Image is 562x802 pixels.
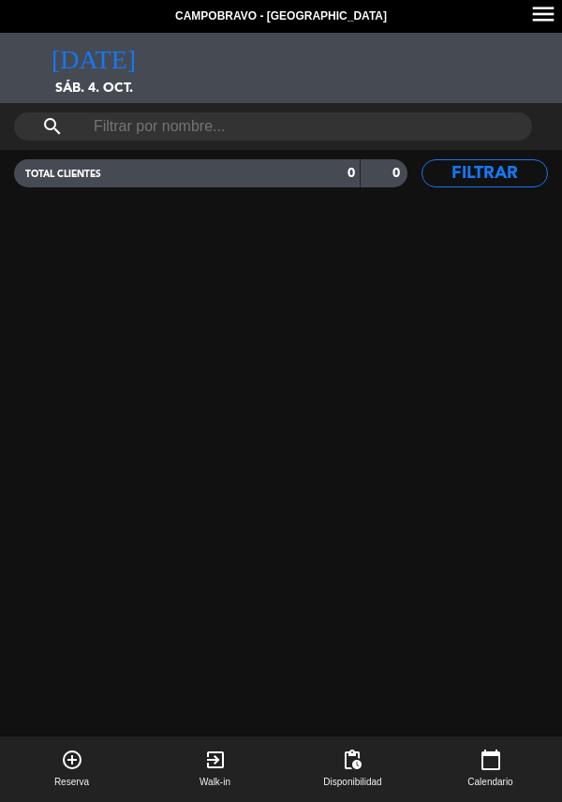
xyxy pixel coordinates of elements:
[54,775,89,790] span: Reserva
[25,170,101,179] span: TOTAL CLIENTES
[419,736,562,802] button: calendar_todayCalendario
[41,115,64,138] i: search
[200,775,230,790] span: Walk-in
[175,7,387,26] span: Campobravo - [GEOGRAPHIC_DATA]
[61,749,83,771] i: add_circle_outline
[341,749,363,771] span: pending_actions
[480,749,502,771] i: calendar_today
[348,167,355,180] strong: 0
[467,775,512,790] span: Calendario
[421,159,548,187] button: Filtrar
[143,736,287,802] button: exit_to_appWalk-in
[92,112,454,141] input: Filtrar por nombre...
[204,749,227,771] i: exit_to_app
[392,167,404,180] strong: 0
[52,42,136,68] i: [DATE]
